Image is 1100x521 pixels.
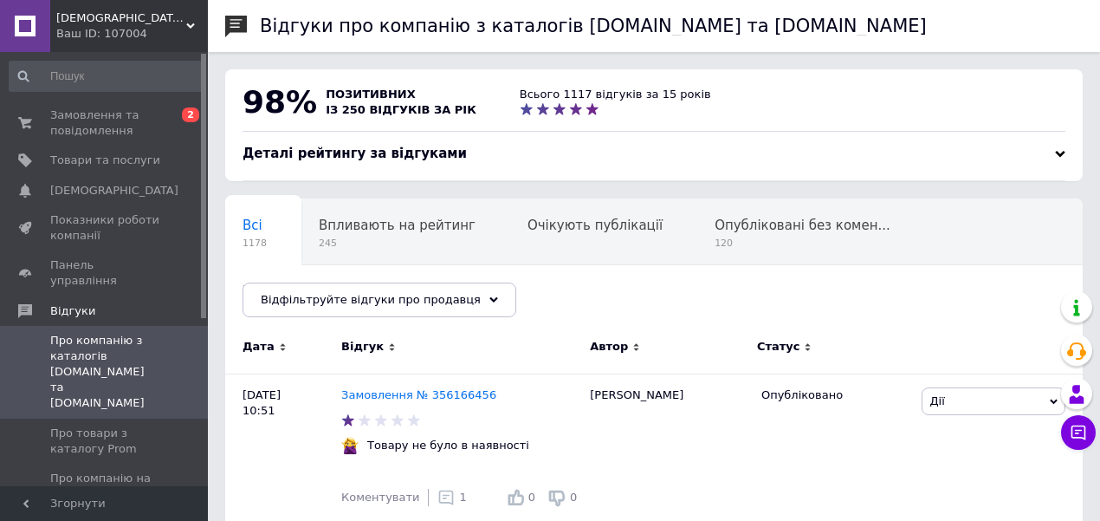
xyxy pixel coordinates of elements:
span: 0 [570,491,577,504]
span: Відгуки [50,303,95,319]
span: Впливають на рейтинг [319,218,476,233]
span: Очікують публікації [527,218,663,233]
span: Автор [590,339,628,355]
span: 1178 [243,237,267,250]
div: Влияют на рейтинг, Негативные [225,265,455,331]
img: :woman-gesturing-no: [341,437,359,454]
div: Всього 1117 відгуків за 15 років [520,87,711,102]
h1: Відгуки про компанію з каталогів [DOMAIN_NAME] та [DOMAIN_NAME] [260,16,927,36]
span: Статус [757,339,800,355]
span: Дії [929,394,944,407]
span: Панель управління [50,257,160,289]
span: 0 [528,491,535,504]
span: Всі [243,218,262,233]
div: 1 [437,489,466,506]
div: Деталі рейтингу за відгуками [243,145,1065,163]
span: 245 [319,237,476,250]
span: Коментувати [341,491,419,504]
span: 2 [182,107,199,122]
div: Ваш ID: 107004 [56,26,208,42]
span: позитивних [326,88,416,101]
div: Опубліковано [761,387,909,403]
div: Товару не було в наявності [363,438,534,453]
span: Господар - Луцьк [56,10,186,26]
span: 98% [243,84,317,120]
span: із 250 відгуків за рік [326,103,476,116]
span: Замовлення та повідомлення [50,107,160,139]
span: 1 [459,491,466,504]
div: Опубліковані без коментаря [697,199,925,265]
span: Про товари з каталогу Prom [50,426,160,457]
span: Відфільтруйте відгуки про продавця [261,293,481,306]
span: Дата [243,339,275,355]
span: Про компанію на сайті компанії [50,471,160,502]
span: Опубліковані без комен... [715,218,890,233]
input: Пошук [9,61,204,92]
a: Замовлення № 356166456 [341,388,496,401]
span: Про компанію з каталогів [DOMAIN_NAME] та [DOMAIN_NAME] [50,333,160,412]
span: Показники роботи компанії [50,212,160,244]
span: Відгук [341,339,384,355]
span: Деталі рейтингу за відгуками [243,146,467,161]
span: Товари та послуги [50,153,160,168]
div: Коментувати [341,490,419,505]
span: [DEMOGRAPHIC_DATA] [50,183,178,199]
span: 120 [715,237,890,250]
button: Чат з покупцем [1061,415,1096,450]
span: Влияют на рейтинг, Нег... [243,283,420,299]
